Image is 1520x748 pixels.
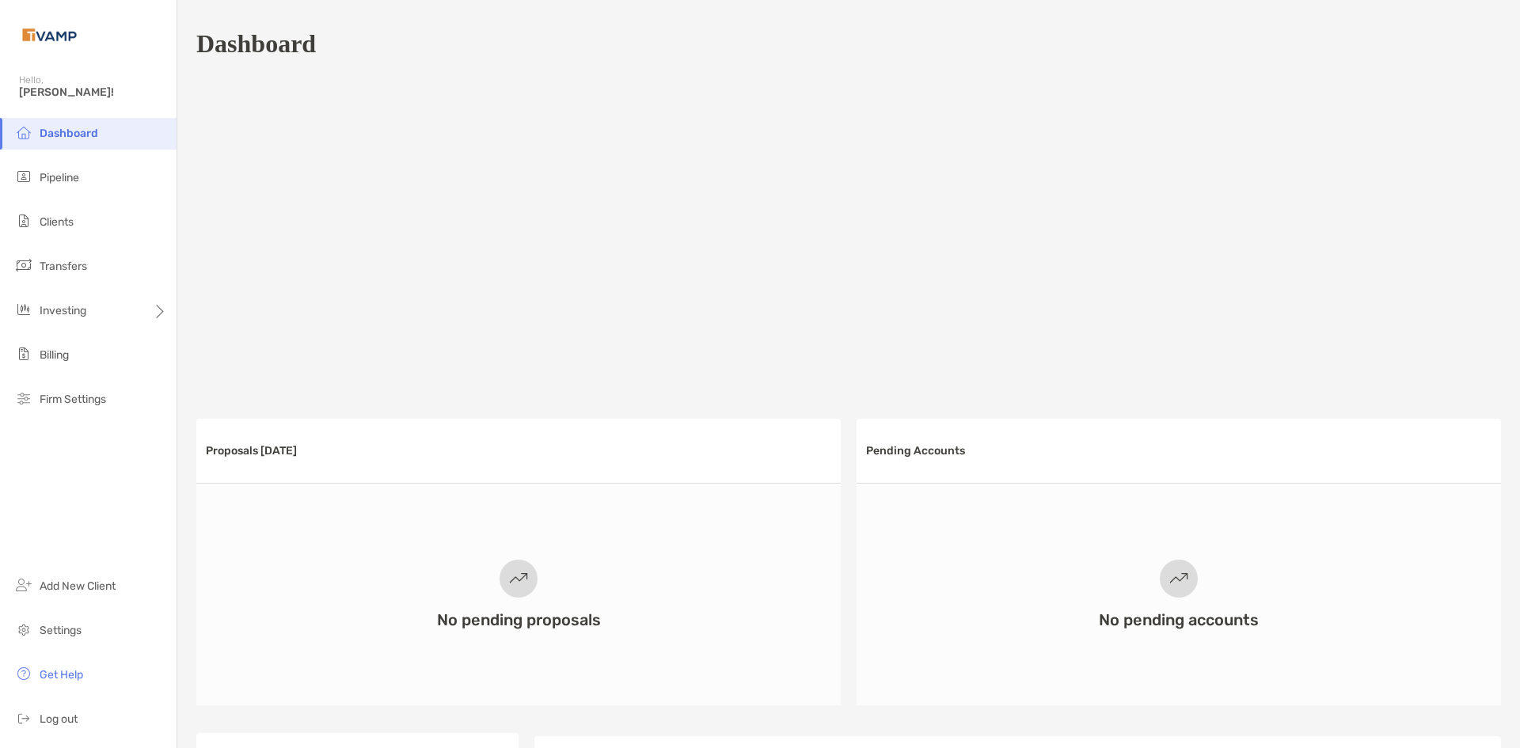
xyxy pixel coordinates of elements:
[14,123,33,142] img: dashboard icon
[40,127,98,140] span: Dashboard
[866,444,965,458] h3: Pending Accounts
[437,610,601,629] h3: No pending proposals
[19,6,80,63] img: Zoe Logo
[14,708,33,727] img: logout icon
[14,344,33,363] img: billing icon
[40,579,116,593] span: Add New Client
[40,171,79,184] span: Pipeline
[196,29,316,59] h1: Dashboard
[1099,610,1259,629] h3: No pending accounts
[14,575,33,594] img: add_new_client icon
[206,444,297,458] h3: Proposals [DATE]
[14,389,33,408] img: firm-settings icon
[14,620,33,639] img: settings icon
[14,167,33,186] img: pipeline icon
[40,393,106,406] span: Firm Settings
[40,304,86,317] span: Investing
[40,215,74,229] span: Clients
[40,668,83,682] span: Get Help
[14,300,33,319] img: investing icon
[19,85,167,99] span: [PERSON_NAME]!
[40,624,82,637] span: Settings
[40,712,78,726] span: Log out
[40,348,69,362] span: Billing
[14,211,33,230] img: clients icon
[40,260,87,273] span: Transfers
[14,256,33,275] img: transfers icon
[14,664,33,683] img: get-help icon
